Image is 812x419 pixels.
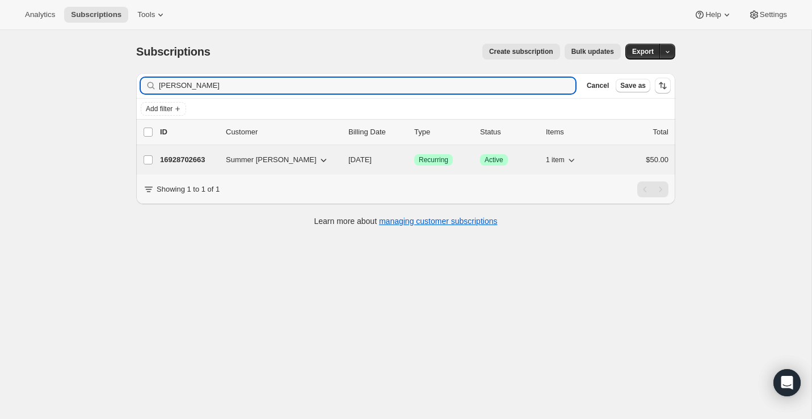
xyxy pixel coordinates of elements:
[18,7,62,23] button: Analytics
[705,10,721,19] span: Help
[571,47,614,56] span: Bulk updates
[348,155,372,164] span: [DATE]
[131,7,173,23] button: Tools
[137,10,155,19] span: Tools
[587,81,609,90] span: Cancel
[136,45,211,58] span: Subscriptions
[546,155,565,164] span: 1 item
[160,126,217,138] p: ID
[482,44,560,60] button: Create subscription
[159,78,575,94] input: Filter subscribers
[160,126,668,138] div: IDCustomerBilling DateTypeStatusItemsTotal
[141,102,186,116] button: Add filter
[646,155,668,164] span: $50.00
[157,184,220,195] p: Showing 1 to 1 of 1
[379,217,498,226] a: managing customer subscriptions
[565,44,621,60] button: Bulk updates
[485,155,503,164] span: Active
[653,126,668,138] p: Total
[414,126,471,138] div: Type
[226,154,317,166] span: Summer [PERSON_NAME]
[160,152,668,168] div: 16928702663Summer [PERSON_NAME][DATE]SuccessRecurringSuccessActive1 item$50.00
[546,152,577,168] button: 1 item
[419,155,448,164] span: Recurring
[489,47,553,56] span: Create subscription
[637,181,668,197] nav: Pagination
[160,154,217,166] p: 16928702663
[146,104,173,113] span: Add filter
[25,10,55,19] span: Analytics
[655,78,671,94] button: Sort the results
[760,10,787,19] span: Settings
[219,151,333,169] button: Summer [PERSON_NAME]
[742,7,794,23] button: Settings
[616,79,650,92] button: Save as
[620,81,646,90] span: Save as
[632,47,654,56] span: Export
[546,126,603,138] div: Items
[582,79,613,92] button: Cancel
[226,126,339,138] p: Customer
[71,10,121,19] span: Subscriptions
[480,126,537,138] p: Status
[625,44,660,60] button: Export
[348,126,405,138] p: Billing Date
[773,369,801,396] div: Open Intercom Messenger
[687,7,739,23] button: Help
[64,7,128,23] button: Subscriptions
[314,215,498,227] p: Learn more about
